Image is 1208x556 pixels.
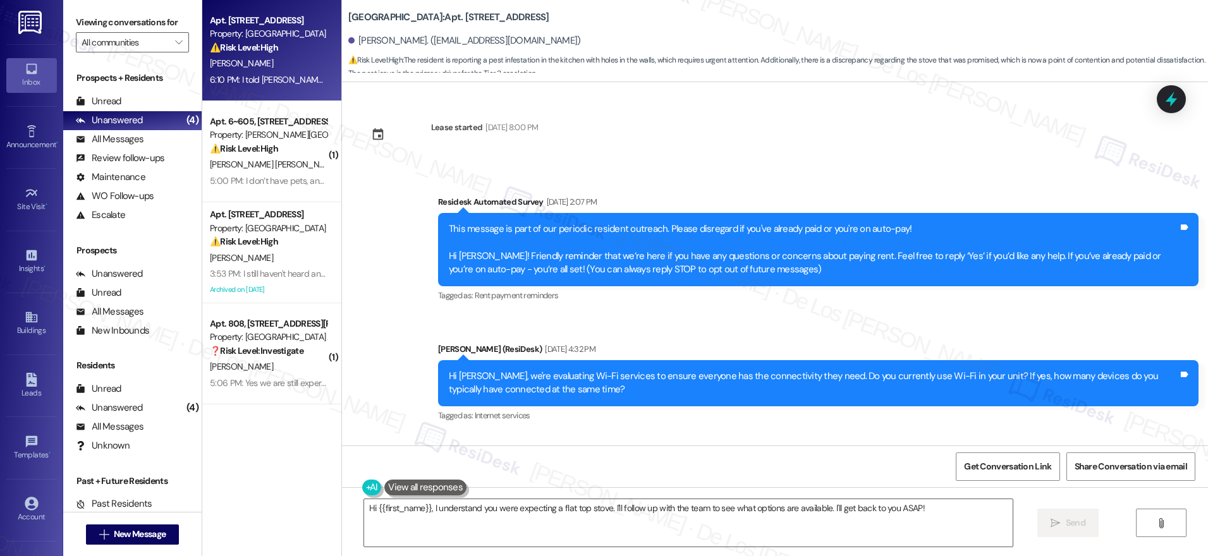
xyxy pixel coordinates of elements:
span: • [44,262,46,271]
div: Prospects [63,244,202,257]
div: WO Follow-ups [76,190,154,203]
div: [PERSON_NAME]. ([EMAIL_ADDRESS][DOMAIN_NAME]) [348,34,581,47]
i:  [1051,518,1060,528]
div: Prospects + Residents [63,71,202,85]
div: Hi [PERSON_NAME], we're evaluating Wi-Fi services to ensure everyone has the connectivity they ne... [449,370,1178,397]
button: New Message [86,524,180,545]
a: Templates • [6,431,57,465]
div: Property: [PERSON_NAME][GEOGRAPHIC_DATA] Apartments [210,128,327,142]
div: (4) [183,111,202,130]
strong: ⚠️ Risk Level: High [210,143,278,154]
div: 6:10 PM: I told [PERSON_NAME] about it, the flat stove top [210,74,421,85]
span: : The resident is reporting a pest infestation in the kitchen with holes in the walls, which requ... [348,54,1208,81]
strong: ⚠️ Risk Level: High [210,42,278,53]
i:  [1156,518,1166,528]
span: [PERSON_NAME] [210,57,273,69]
div: Tagged as: [438,406,1199,425]
div: Tagged as: [438,286,1199,305]
div: Residents [63,359,202,372]
div: Property: [GEOGRAPHIC_DATA] Apartments [210,330,327,344]
span: Share Conversation via email [1075,460,1187,473]
div: Residesk Automated Survey [438,195,1199,213]
div: Property: [GEOGRAPHIC_DATA] [210,27,327,40]
span: Send [1066,516,1085,529]
div: All Messages [76,305,143,318]
div: This message is part of our periodic resident outreach. Please disregard if you've already paid o... [449,222,1178,277]
a: Leads [6,369,57,403]
div: All Messages [76,133,143,146]
div: Unknown [76,439,130,452]
div: [DATE] 2:07 PM [544,195,597,208]
span: • [56,138,58,147]
div: (4) [183,398,202,418]
strong: ⚠️ Risk Level: High [348,55,403,65]
span: • [46,200,47,209]
i:  [99,529,109,540]
strong: ⚠️ Risk Level: High [210,236,278,247]
label: Viewing conversations for [76,13,189,32]
div: Maintenance [76,171,145,184]
div: [DATE] 4:32 PM [542,342,595,356]
a: Insights • [6,245,57,279]
span: [PERSON_NAME] [210,361,273,372]
div: 5:00 PM: I don’t have pets, and it’s okay you can go in to check what you can do so that the smel... [210,175,647,186]
span: Get Conversation Link [964,460,1051,473]
a: Site Visit • [6,183,57,217]
a: Account [6,493,57,527]
input: All communities [82,32,169,52]
span: New Message [114,528,166,541]
div: Lease started [431,121,483,134]
div: Apt. [STREET_ADDRESS] [210,208,327,221]
div: Unanswered [76,267,143,281]
div: Unanswered [76,401,143,414]
div: Unread [76,382,121,396]
a: Buildings [6,306,57,341]
div: [DATE] 8:00 PM [482,121,538,134]
div: Review follow-ups [76,152,164,165]
strong: ❓ Risk Level: Investigate [210,345,303,356]
div: [PERSON_NAME] (ResiDesk) [438,342,1199,360]
div: Past + Future Residents [63,474,202,488]
div: Unread [76,286,121,299]
div: All Messages [76,420,143,433]
a: Inbox [6,58,57,92]
i:  [175,37,182,47]
textarea: Hi {{first_name}}, I understand you were expecting a flat top stove. I'll follow up with the team... [364,499,1013,547]
div: Apt. 808, [STREET_ADDRESS][PERSON_NAME] [210,317,327,330]
div: Property: [GEOGRAPHIC_DATA] [210,222,327,235]
div: Archived on [DATE] [209,282,328,298]
span: [PERSON_NAME] [PERSON_NAME] [210,159,338,170]
div: Unanswered [76,114,143,127]
img: ResiDesk Logo [18,11,44,34]
div: Apt. [STREET_ADDRESS] [210,14,327,27]
div: Unread [76,95,121,108]
div: 5:06 PM: Yes we are still experiencing disruptions in service [210,377,426,389]
span: • [49,449,51,457]
button: Get Conversation Link [956,452,1059,481]
b: [GEOGRAPHIC_DATA]: Apt. [STREET_ADDRESS] [348,11,549,24]
div: 3:53 PM: I still haven't heard anything about my referral either [210,268,432,279]
button: Send [1037,509,1099,537]
span: Internet services [475,410,530,421]
button: Share Conversation via email [1066,452,1195,481]
span: [PERSON_NAME] [210,252,273,263]
div: Apt. 6~605, [STREET_ADDRESS] [210,115,327,128]
span: Rent payment reminders [475,290,559,301]
div: New Inbounds [76,324,149,337]
div: Past Residents [76,497,152,511]
div: Escalate [76,208,125,222]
